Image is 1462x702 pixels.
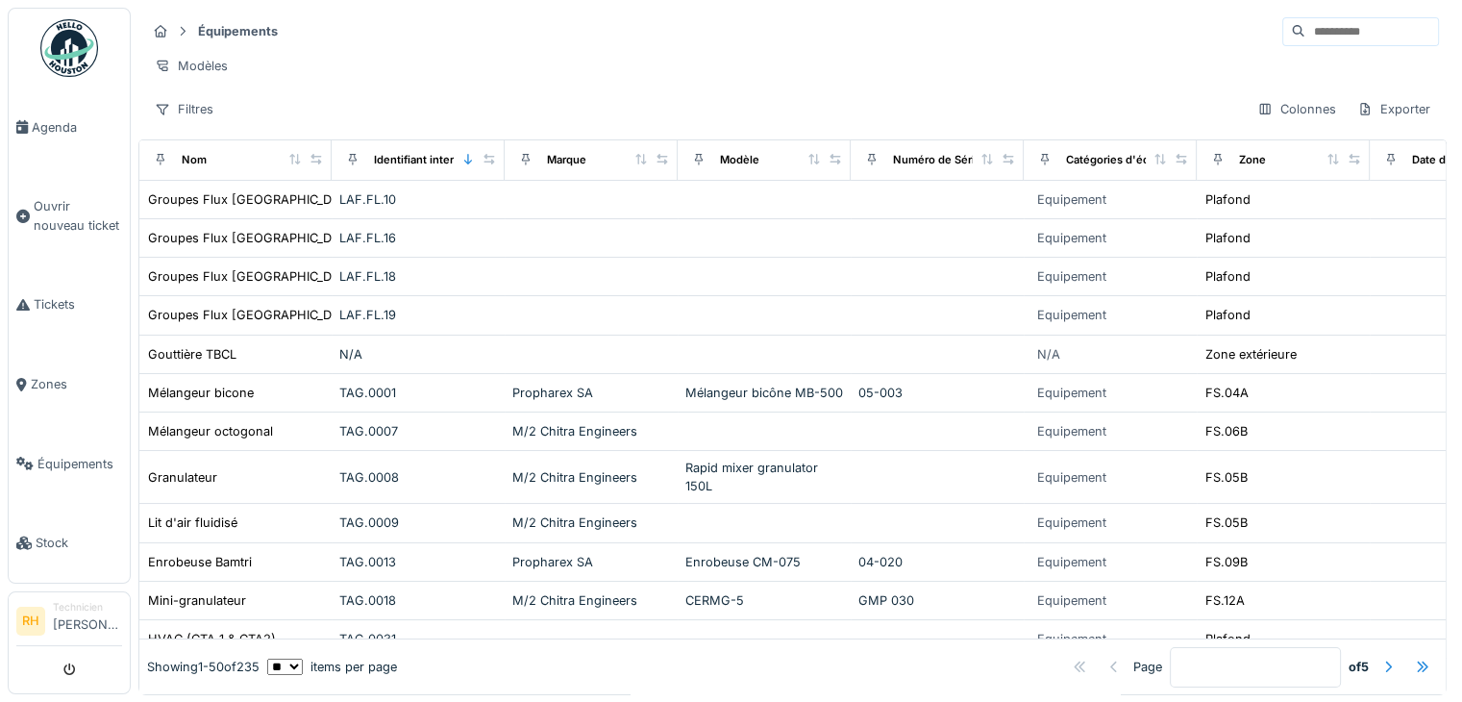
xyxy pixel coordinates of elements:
[148,468,217,487] div: Granulateur
[858,591,1016,610] div: GMP 030
[339,190,497,209] div: LAF.FL.10
[16,600,122,646] a: RH Technicien[PERSON_NAME]
[1205,306,1251,324] div: Plafond
[9,344,130,424] a: Zones
[53,600,122,641] li: [PERSON_NAME]
[339,384,497,402] div: TAG.0001
[40,19,98,77] img: Badge_color-CXgf-gQk.svg
[1205,384,1249,402] div: FS.04A
[1205,267,1251,286] div: Plafond
[720,152,759,168] div: Modèle
[9,88,130,167] a: Agenda
[34,295,122,313] span: Tickets
[1037,229,1106,247] div: Equipement
[512,468,670,487] div: M/2 Chitra Engineers
[148,190,372,209] div: Groupes Flux [GEOGRAPHIC_DATA]10
[32,118,122,137] span: Agenda
[858,384,1016,402] div: 05-003
[9,167,130,265] a: Ouvrir nouveau ticket
[9,265,130,345] a: Tickets
[1205,345,1297,364] div: Zone extérieure
[1205,422,1248,440] div: FS.06B
[37,455,122,473] span: Équipements
[1037,384,1106,402] div: Equipement
[148,553,252,571] div: Enrobeuse Bamtri
[148,422,273,440] div: Mélangeur octogonal
[1205,591,1245,610] div: FS.12A
[339,306,497,324] div: LAF.FL.19
[31,375,122,393] span: Zones
[53,600,122,614] div: Technicien
[339,422,497,440] div: TAG.0007
[9,424,130,504] a: Équipements
[685,591,843,610] div: CERMG-5
[1349,658,1369,676] strong: of 5
[34,197,122,234] span: Ouvrir nouveau ticket
[339,468,497,487] div: TAG.0008
[512,591,670,610] div: M/2 Chitra Engineers
[148,514,237,532] div: Lit d'air fluidisé
[893,152,981,168] div: Numéro de Série
[339,345,497,364] div: N/A
[1349,95,1439,123] div: Exporter
[547,152,586,168] div: Marque
[1037,267,1106,286] div: Equipement
[16,607,45,636] li: RH
[339,630,497,648] div: TAG.0031
[512,553,670,571] div: Propharex SA
[146,52,236,80] div: Modèles
[374,152,467,168] div: Identifiant interne
[339,553,497,571] div: TAG.0013
[1037,345,1060,364] div: N/A
[190,22,285,40] strong: Équipements
[182,152,207,168] div: Nom
[147,658,260,676] div: Showing 1 - 50 of 235
[339,267,497,286] div: LAF.FL.18
[512,422,670,440] div: M/2 Chitra Engineers
[685,553,843,571] div: Enrobeuse CM-075
[1205,630,1251,648] div: Plafond
[1239,152,1266,168] div: Zone
[1037,630,1106,648] div: Equipement
[512,384,670,402] div: Propharex SA
[1205,468,1248,487] div: FS.05B
[685,459,843,495] div: Rapid mixer granulator 150L
[1037,306,1106,324] div: Equipement
[339,591,497,610] div: TAG.0018
[148,630,276,648] div: HVAC (CTA 1 & CTA2)
[36,534,122,552] span: Stock
[858,553,1016,571] div: 04-020
[339,514,497,532] div: TAG.0009
[1037,190,1106,209] div: Equipement
[1205,553,1248,571] div: FS.09B
[1037,553,1106,571] div: Equipement
[267,658,397,676] div: items per page
[148,306,372,324] div: Groupes Flux [GEOGRAPHIC_DATA]19
[1205,514,1248,532] div: FS.05B
[1037,514,1106,532] div: Equipement
[148,229,372,247] div: Groupes Flux [GEOGRAPHIC_DATA]16
[1066,152,1200,168] div: Catégories d'équipement
[148,345,236,364] div: Gouttière TBCL
[148,591,246,610] div: Mini-granulateur
[9,504,130,584] a: Stock
[1249,95,1345,123] div: Colonnes
[1205,229,1251,247] div: Plafond
[685,384,843,402] div: Mélangeur bicône MB-500
[1037,422,1106,440] div: Equipement
[148,267,372,286] div: Groupes Flux [GEOGRAPHIC_DATA]18
[1205,190,1251,209] div: Plafond
[512,514,670,532] div: M/2 Chitra Engineers
[339,229,497,247] div: LAF.FL.16
[146,95,222,123] div: Filtres
[1133,658,1162,676] div: Page
[1037,591,1106,610] div: Equipement
[148,384,254,402] div: Mélangeur bicone
[1037,468,1106,487] div: Equipement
